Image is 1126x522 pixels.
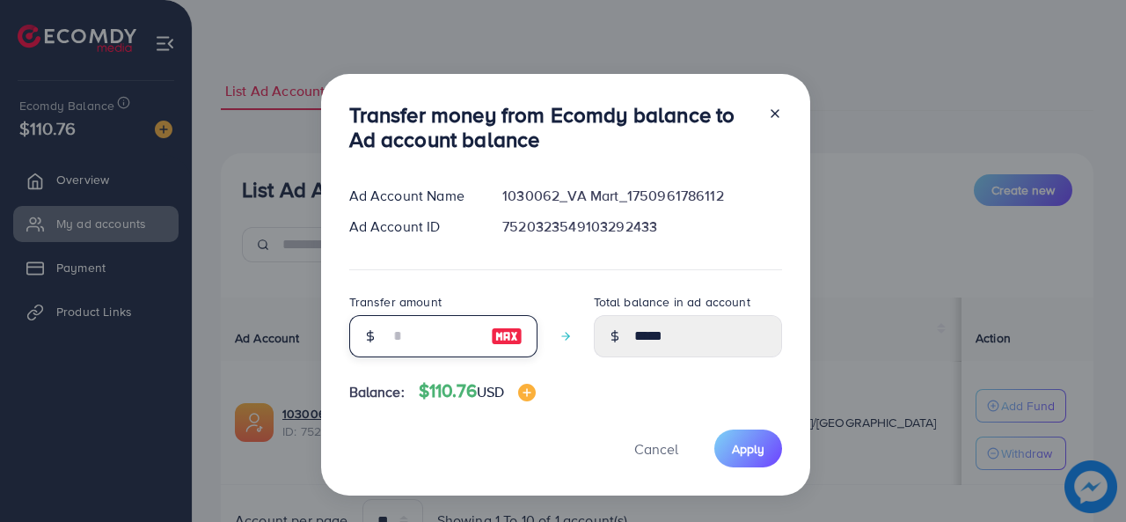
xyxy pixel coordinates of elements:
[714,430,782,467] button: Apply
[477,382,504,401] span: USD
[612,430,700,467] button: Cancel
[732,440,764,458] span: Apply
[634,439,678,459] span: Cancel
[594,293,750,311] label: Total balance in ad account
[488,186,795,206] div: 1030062_VA Mart_1750961786112
[349,382,405,402] span: Balance:
[349,293,442,311] label: Transfer amount
[335,217,489,237] div: Ad Account ID
[491,326,523,347] img: image
[488,217,795,237] div: 7520323549103292433
[518,384,536,401] img: image
[419,380,537,402] h4: $110.76
[335,186,489,206] div: Ad Account Name
[349,102,754,153] h3: Transfer money from Ecomdy balance to Ad account balance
